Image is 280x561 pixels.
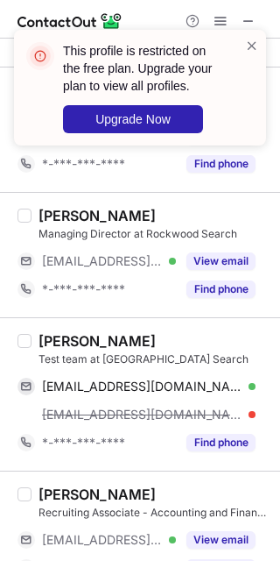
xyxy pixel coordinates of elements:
div: [PERSON_NAME] [38,332,156,350]
span: [EMAIL_ADDRESS][DOMAIN_NAME] [42,532,163,548]
span: [EMAIL_ADDRESS][DOMAIN_NAME] [42,407,242,423]
button: Reveal Button [186,434,255,451]
div: Managing Director at Rockwood Search [38,226,269,242]
div: [PERSON_NAME] [38,207,156,224]
div: [PERSON_NAME] [38,486,156,503]
span: [EMAIL_ADDRESS][DOMAIN_NAME] [42,253,163,269]
button: Reveal Button [186,252,255,270]
span: Upgrade Now [95,112,171,126]
button: Reveal Button [186,531,255,549]
img: error [26,42,54,70]
span: [EMAIL_ADDRESS][DOMAIN_NAME] [42,379,242,394]
div: Test team at [GEOGRAPHIC_DATA] Search [38,352,269,367]
img: ContactOut v5.3.10 [17,11,122,32]
div: Recruiting Associate - Accounting and Finance at [GEOGRAPHIC_DATA] Search [38,505,269,521]
button: Upgrade Now [63,105,203,133]
button: Reveal Button [186,280,255,298]
header: This profile is restricted on the free plan. Upgrade your plan to view all profiles. [63,42,224,95]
